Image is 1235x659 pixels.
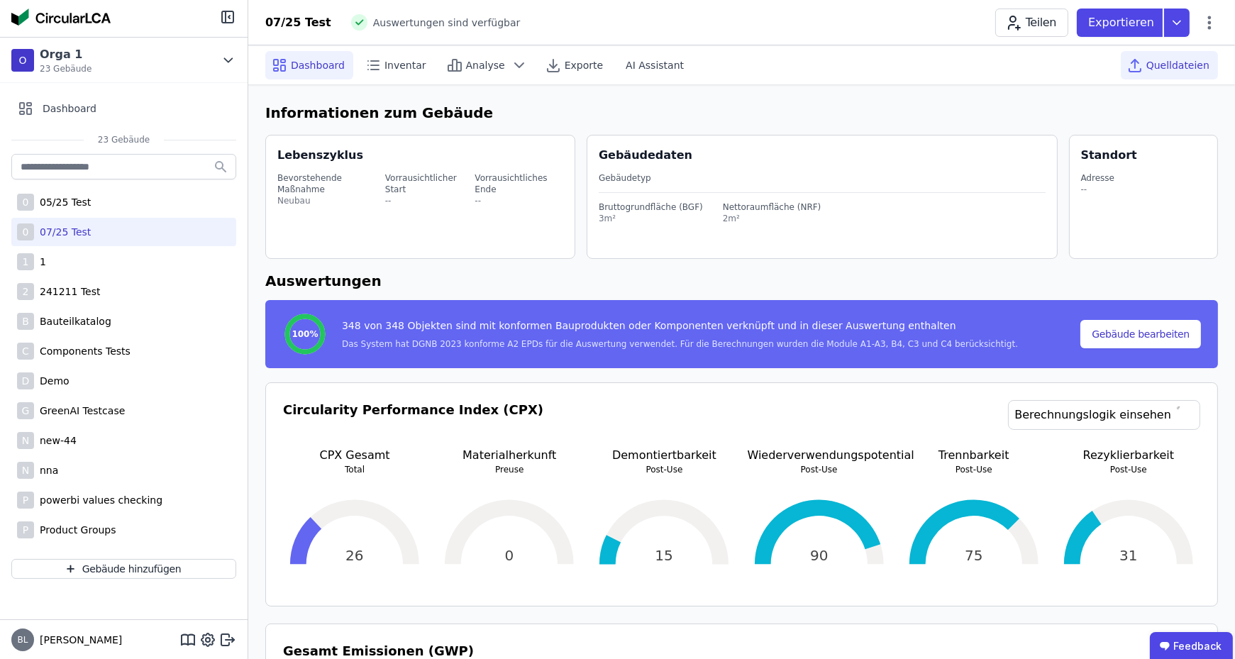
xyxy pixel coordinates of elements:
[723,201,821,213] div: Nettoraumfläche (NRF)
[599,147,1057,164] div: Gebäudedaten
[475,172,563,195] div: Vorrausichtliches Ende
[342,338,1018,350] div: Das System hat DGNB 2023 konforme A2 EPDs für die Auswertung verwendet. Für die Berechnungen wurd...
[17,283,34,300] div: 2
[265,14,331,31] div: 07/25 Test
[723,213,821,224] div: 2m²
[17,521,34,538] div: P
[34,463,58,477] div: nna
[34,225,91,239] div: 07/25 Test
[1088,14,1157,31] p: Exportieren
[1081,172,1115,184] div: Adresse
[11,49,34,72] div: O
[384,58,426,72] span: Inventar
[17,223,34,240] div: 0
[466,58,505,72] span: Analyse
[17,432,34,449] div: N
[342,319,1018,338] div: 348 von 348 Objekten sind mit konformen Bauprodukten oder Komponenten verknüpft und in dieser Aus...
[17,253,34,270] div: 1
[277,195,382,206] div: Neubau
[18,636,28,644] span: BL
[34,374,70,388] div: Demo
[385,172,472,195] div: Vorrausichtlicher Start
[1057,447,1200,464] p: Rezyklierbarkeit
[283,464,426,475] p: Total
[34,284,100,299] div: 241211 Test
[34,433,77,448] div: new-44
[292,328,318,340] span: 100%
[1080,320,1201,348] button: Gebäude bearbeiten
[34,493,162,507] div: powerbi values checking
[43,101,96,116] span: Dashboard
[11,9,111,26] img: Concular
[995,9,1068,37] button: Teilen
[626,58,684,72] span: AI Assistant
[592,464,736,475] p: Post-Use
[565,58,603,72] span: Exporte
[265,102,1218,123] h6: Informationen zum Gebäude
[34,523,116,537] div: Product Groups
[17,492,34,509] div: P
[438,447,581,464] p: Materialherkunft
[34,255,46,269] div: 1
[34,344,131,358] div: Components Tests
[17,313,34,330] div: B
[283,447,426,464] p: CPX Gesamt
[265,270,1218,292] h6: Auswertungen
[34,195,91,209] div: 05/25 Test
[84,134,164,145] span: 23 Gebäude
[17,462,34,479] div: N
[1081,147,1137,164] div: Standort
[599,213,703,224] div: 3m²
[599,172,1046,184] div: Gebäudetyp
[373,16,521,30] span: Auswertungen sind verfügbar
[40,46,92,63] div: Orga 1
[17,194,34,211] div: 0
[17,402,34,419] div: G
[748,464,891,475] p: Post-Use
[1008,400,1200,430] a: Berechnungslogik einsehen
[1081,184,1115,195] div: --
[34,633,122,647] span: [PERSON_NAME]
[277,172,382,195] div: Bevorstehende Maßnahme
[592,447,736,464] p: Demontiertbarkeit
[902,447,1046,464] p: Trennbarkeit
[283,400,543,447] h3: Circularity Performance Index (CPX)
[385,195,472,206] div: --
[34,314,111,328] div: Bauteilkatalog
[17,343,34,360] div: C
[291,58,345,72] span: Dashboard
[34,404,125,418] div: GreenAI Testcase
[475,195,563,206] div: --
[17,372,34,389] div: D
[599,201,703,213] div: Bruttogrundfläche (BGF)
[1057,464,1200,475] p: Post-Use
[1146,58,1209,72] span: Quelldateien
[438,464,581,475] p: Preuse
[11,559,236,579] button: Gebäude hinzufügen
[748,447,891,464] p: Wiederverwendungspotential
[902,464,1046,475] p: Post-Use
[277,147,363,164] div: Lebenszyklus
[40,63,92,74] span: 23 Gebäude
